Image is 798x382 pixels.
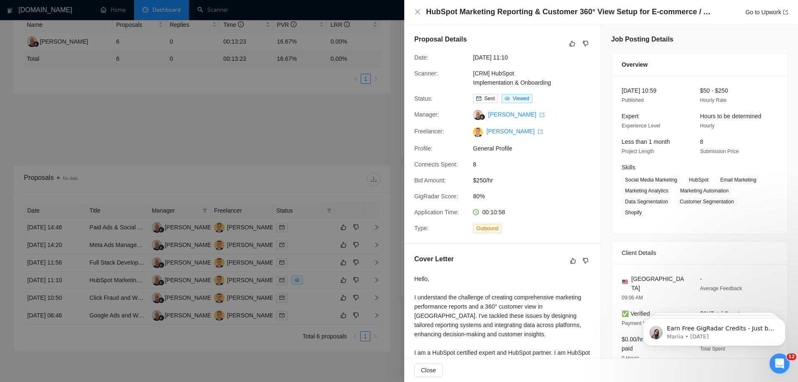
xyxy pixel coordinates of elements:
[700,275,702,282] span: -
[414,95,433,102] span: Status:
[414,177,446,184] span: Bid Amount:
[414,209,459,216] span: Application Time:
[414,193,458,200] span: GigRadar Score:
[622,123,660,129] span: Experience Level
[482,209,505,216] span: 00:10:58
[414,254,454,264] h5: Cover Letter
[473,144,599,153] span: General Profile
[622,138,670,145] span: Less than 1 month
[414,364,443,377] button: Close
[700,113,761,120] span: Hours to be determined
[505,96,510,101] span: eye
[414,8,421,16] button: Close
[581,256,591,266] button: dislike
[484,96,495,101] span: Sent
[581,39,591,49] button: dislike
[622,164,635,171] span: Skills
[473,160,599,169] span: 8
[622,197,671,206] span: Data Segmentation
[700,87,728,94] span: $50 - $250
[414,111,439,118] span: Manager:
[479,114,485,120] img: gigradar-bm.png
[583,40,589,47] span: dislike
[787,353,796,360] span: 12
[700,138,703,145] span: 8
[631,274,687,293] span: [GEOGRAPHIC_DATA]
[567,39,577,49] button: like
[630,301,798,359] iframe: Intercom notifications message
[569,40,575,47] span: like
[622,208,645,217] span: Shopify
[622,175,681,185] span: Social Media Marketing
[486,128,543,135] a: [PERSON_NAME] export
[622,148,654,154] span: Project Length
[421,366,436,375] span: Close
[622,97,644,103] span: Published
[622,336,684,352] span: $0.00/hr avg hourly rate paid
[473,127,483,137] img: c1LCqwbHnXhntjDQRHX1ip8fUOY_TbTSfPe0dAZwUkin9qALA1lK9mgHUKPLb9euCk
[414,8,421,15] span: close
[414,34,467,44] h5: Proposal Details
[745,9,788,16] a: Go to Upworkexport
[783,10,788,15] span: export
[622,60,648,69] span: Overview
[414,128,444,135] span: Freelancer:
[622,320,667,326] span: Payment Verification
[473,209,479,215] span: clock-circle
[473,224,502,233] span: Outbound
[568,256,578,266] button: like
[677,186,732,195] span: Marketing Automation
[414,161,458,168] span: Connects Spent:
[700,123,715,129] span: Hourly
[538,129,543,134] span: export
[414,70,438,77] span: Scanner:
[686,175,712,185] span: HubSpot
[426,7,715,17] h4: HubSpot Marketing Reporting & Customer 360° View Setup for E-commerce / Auction Business
[622,242,777,264] div: Client Details
[622,279,628,285] img: 🇺🇸
[770,353,790,374] iframe: Intercom live chat
[622,186,671,195] span: Marketing Analytics
[476,96,481,101] span: mail
[513,96,529,101] span: Viewed
[583,257,589,264] span: dislike
[717,175,759,185] span: Email Marketing
[622,295,643,301] span: 09:06 AM
[622,310,650,317] span: ✅ Verified
[622,113,638,120] span: Expert
[700,97,726,103] span: Hourly Rate
[414,54,428,61] span: Date:
[677,197,737,206] span: Customer Segmentation
[473,70,551,86] a: [CRM] HubSpot Implementation & Onboarding
[570,257,576,264] span: like
[473,192,599,201] span: 80%
[700,286,742,291] span: Average Feedback
[473,176,599,185] span: $250/hr
[700,148,739,154] span: Submission Price
[611,34,673,44] h5: Job Posting Details
[414,145,433,152] span: Profile:
[622,355,639,361] span: 0 Hours
[488,111,545,118] a: [PERSON_NAME] export
[473,53,599,62] span: [DATE] 11:10
[414,225,429,231] span: Type:
[540,112,545,117] span: export
[622,87,656,94] span: [DATE] 10:59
